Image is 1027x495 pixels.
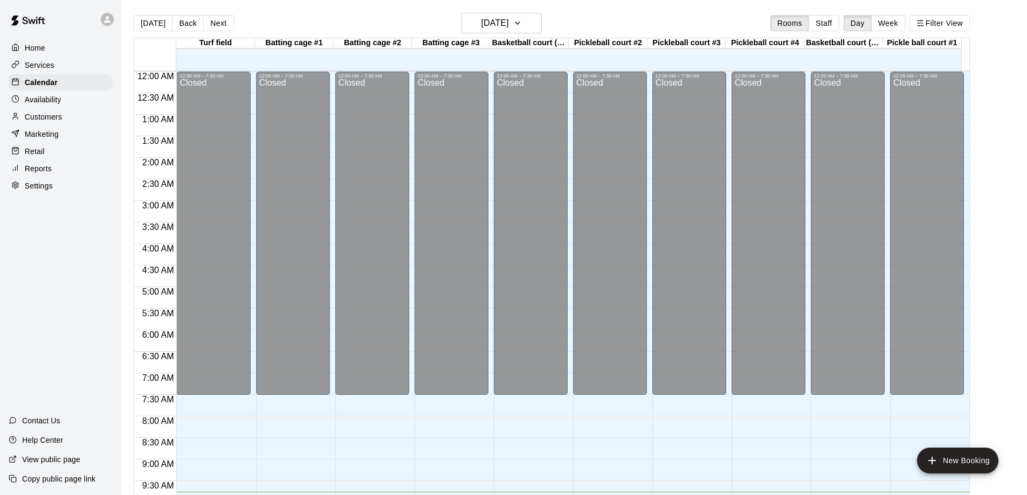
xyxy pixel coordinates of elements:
div: 12:00 AM – 7:30 AM [893,73,961,79]
div: 12:00 AM – 7:30 AM: Closed [732,72,805,395]
div: Closed [576,79,644,399]
div: Closed [180,79,247,399]
span: 9:30 AM [140,481,177,490]
a: Home [9,40,113,56]
div: 12:00 AM – 7:30 AM [656,73,723,79]
div: Marketing [9,126,113,142]
div: 12:00 AM – 7:30 AM [497,73,564,79]
button: Day [844,15,872,31]
span: 8:30 AM [140,438,177,447]
p: Help Center [22,435,63,445]
span: 2:30 AM [140,179,177,189]
button: Filter View [909,15,970,31]
span: 1:30 AM [140,136,177,145]
p: Home [25,43,45,53]
div: 12:00 AM – 7:30 AM: Closed [176,72,250,395]
span: 12:00 AM [135,72,177,81]
p: Retail [25,146,45,157]
div: Batting cage #3 [412,38,491,48]
span: 5:30 AM [140,309,177,318]
span: 6:00 AM [140,330,177,339]
button: add [917,448,998,473]
button: [DATE] [461,13,542,33]
span: 7:00 AM [140,373,177,382]
button: Week [871,15,905,31]
div: Closed [418,79,485,399]
div: 12:00 AM – 7:30 AM: Closed [890,72,964,395]
a: Settings [9,178,113,194]
div: 12:00 AM – 7:30 AM [339,73,406,79]
span: 1:00 AM [140,115,177,124]
div: Closed [814,79,881,399]
div: Pickleball court #4 [726,38,804,48]
div: 12:00 AM – 7:30 AM: Closed [573,72,647,395]
span: 3:00 AM [140,201,177,210]
div: 12:00 AM – 7:30 AM [814,73,881,79]
a: Services [9,57,113,73]
div: 12:00 AM – 7:30 AM [180,73,247,79]
span: 9:00 AM [140,459,177,469]
div: 12:00 AM – 7:30 AM: Closed [335,72,409,395]
div: 12:00 AM – 7:30 AM: Closed [652,72,726,395]
div: Closed [893,79,961,399]
a: Calendar [9,74,113,90]
a: Retail [9,143,113,159]
p: View public page [22,454,80,465]
span: 6:30 AM [140,352,177,361]
a: Reports [9,161,113,177]
div: Closed [656,79,723,399]
span: 5:00 AM [140,287,177,296]
p: Reports [25,163,52,174]
button: Back [172,15,204,31]
p: Settings [25,180,53,191]
div: Batting cage #2 [333,38,412,48]
button: [DATE] [134,15,173,31]
span: 4:00 AM [140,244,177,253]
h6: [DATE] [481,16,509,31]
button: Rooms [770,15,809,31]
div: 12:00 AM – 7:30 AM: Closed [415,72,488,395]
div: 12:00 AM – 7:30 AM: Closed [256,72,330,395]
div: Pickleball court #3 [647,38,726,48]
div: Closed [735,79,802,399]
span: 12:30 AM [135,93,177,102]
a: Customers [9,109,113,125]
p: Availability [25,94,61,105]
div: Pickle ball court #1 [883,38,962,48]
div: 12:00 AM – 7:30 AM [735,73,802,79]
p: Contact Us [22,415,60,426]
p: Calendar [25,77,58,88]
span: 4:30 AM [140,266,177,275]
p: Services [25,60,54,71]
div: Turf field [176,38,255,48]
div: Basketball court (half) [804,38,883,48]
p: Copy public page link [22,473,95,484]
p: Marketing [25,129,59,140]
div: 12:00 AM – 7:30 AM: Closed [811,72,885,395]
span: 2:00 AM [140,158,177,167]
div: 12:00 AM – 7:30 AM [576,73,644,79]
div: Closed [259,79,327,399]
div: 12:00 AM – 7:30 AM: Closed [494,72,568,395]
p: Customers [25,111,62,122]
div: Closed [339,79,406,399]
div: 12:00 AM – 7:30 AM [418,73,485,79]
span: 8:00 AM [140,416,177,426]
a: Availability [9,92,113,108]
div: Batting cage #1 [255,38,334,48]
span: 3:30 AM [140,222,177,232]
div: Closed [497,79,564,399]
div: 12:00 AM – 7:30 AM [259,73,327,79]
div: Basketball court (full) [490,38,569,48]
div: Pickleball court #2 [569,38,647,48]
span: 7:30 AM [140,395,177,404]
button: Staff [809,15,839,31]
